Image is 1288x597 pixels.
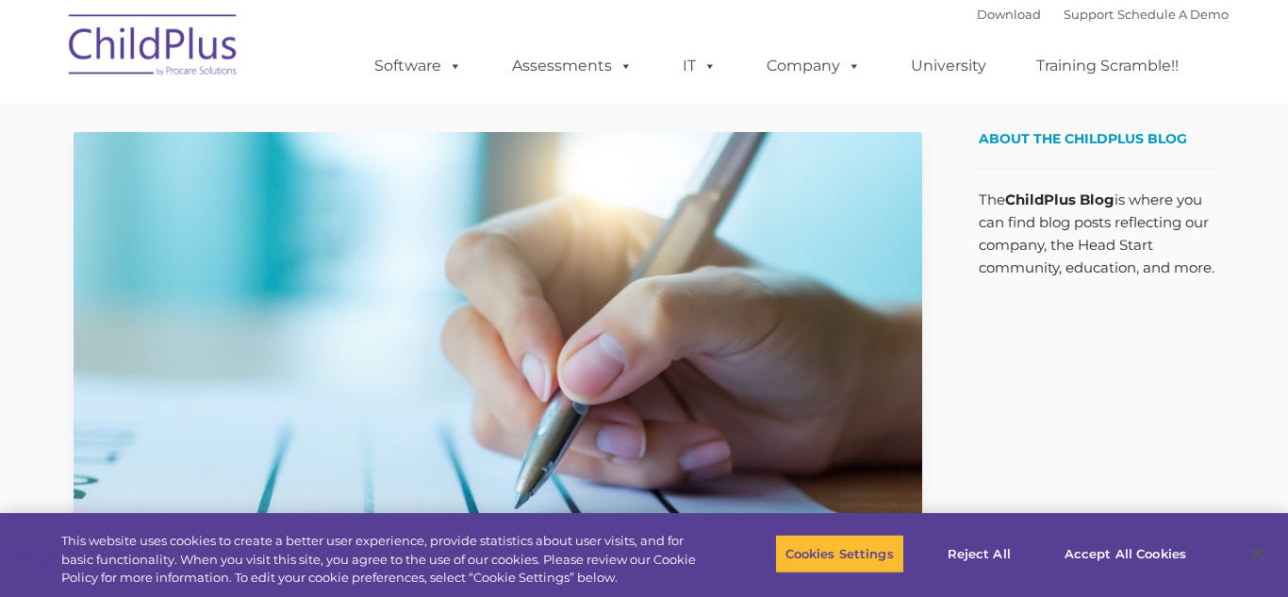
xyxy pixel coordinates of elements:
[977,7,1229,22] font: |
[977,7,1041,22] a: Download
[920,534,1038,573] button: Reject All
[1005,191,1115,208] strong: ChildPlus Blog
[1117,7,1229,22] a: Schedule A Demo
[892,47,1005,85] a: University
[979,189,1214,279] p: The is where you can find blog posts reflecting our company, the Head Start community, education,...
[355,47,481,85] a: Software
[493,47,652,85] a: Assessments
[61,532,708,588] div: This website uses cookies to create a better user experience, provide statistics about user visit...
[979,130,1187,147] span: About the ChildPlus Blog
[775,534,904,573] button: Cookies Settings
[664,47,735,85] a: IT
[748,47,880,85] a: Company
[1017,47,1197,85] a: Training Scramble!!
[1064,7,1114,22] a: Support
[1054,534,1197,573] button: Accept All Cookies
[59,1,248,95] img: ChildPlus by Procare Solutions
[1237,533,1279,574] button: Close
